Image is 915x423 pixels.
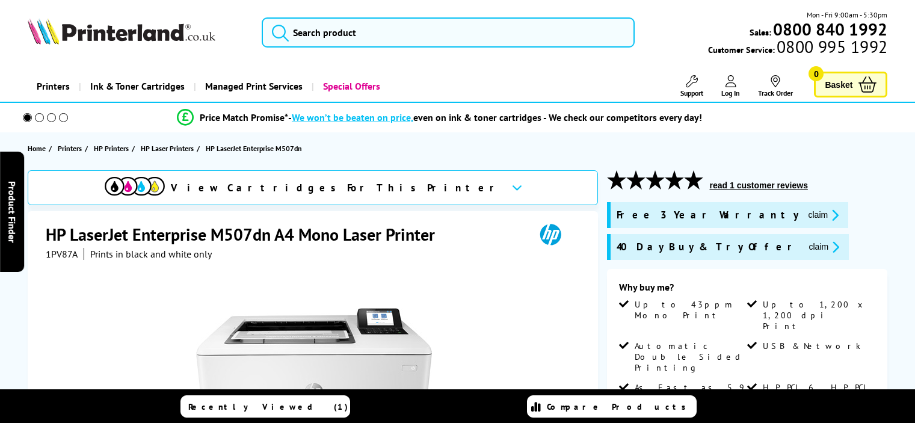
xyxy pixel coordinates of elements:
[262,17,635,48] input: Search product
[635,341,745,373] span: Automatic Double Sided Printing
[94,142,129,155] span: HP Printers
[58,142,85,155] a: Printers
[721,75,740,97] a: Log In
[6,181,18,242] span: Product Finder
[194,71,312,102] a: Managed Print Services
[6,107,873,128] li: modal_Promise
[188,401,348,412] span: Recently Viewed (1)
[617,240,799,254] span: 40 Day Buy & Try Offer
[706,180,812,191] button: read 1 customer reviews
[28,18,215,45] img: Printerland Logo
[708,41,887,55] span: Customer Service:
[200,111,288,123] span: Price Match Promise*
[46,248,78,260] span: 1PV87A
[288,111,702,123] div: - even on ink & toner cartridges - We check our competitors every day!
[617,208,799,222] span: Free 3 Year Warranty
[79,71,194,102] a: Ink & Toner Cartridges
[763,299,873,332] span: Up to 1,200 x 1,200 dpi Print
[94,142,132,155] a: HP Printers
[58,142,82,155] span: Printers
[680,75,703,97] a: Support
[141,142,197,155] a: HP Laser Printers
[809,66,824,81] span: 0
[90,71,185,102] span: Ink & Toner Cartridges
[46,223,447,245] h1: HP LaserJet Enterprise M507dn A4 Mono Laser Printer
[680,88,703,97] span: Support
[28,142,49,155] a: Home
[523,223,578,245] img: HP
[807,9,887,20] span: Mon - Fri 9:00am - 5:30pm
[805,208,843,222] button: promo-description
[750,26,771,38] span: Sales:
[758,75,793,97] a: Track Order
[635,382,745,415] span: As Fast as 5.9 Seconds First page
[763,341,861,351] span: USB & Network
[28,71,79,102] a: Printers
[206,144,302,153] span: HP LaserJet Enterprise M507dn
[806,240,843,254] button: promo-description
[292,111,413,123] span: We won’t be beaten on price,
[721,88,740,97] span: Log In
[90,248,212,260] i: Prints in black and white only
[105,177,165,196] img: cmyk-icon.svg
[527,395,697,418] a: Compare Products
[312,71,389,102] a: Special Offers
[28,18,247,47] a: Printerland Logo
[775,41,887,52] span: 0800 995 1992
[773,18,887,40] b: 0800 840 1992
[635,299,745,321] span: Up to 43ppm Mono Print
[771,23,887,35] a: 0800 840 1992
[28,142,46,155] span: Home
[141,142,194,155] span: HP Laser Printers
[825,76,852,93] span: Basket
[547,401,692,412] span: Compare Products
[171,181,502,194] span: View Cartridges For This Printer
[180,395,350,418] a: Recently Viewed (1)
[814,72,887,97] a: Basket 0
[619,281,876,299] div: Why buy me?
